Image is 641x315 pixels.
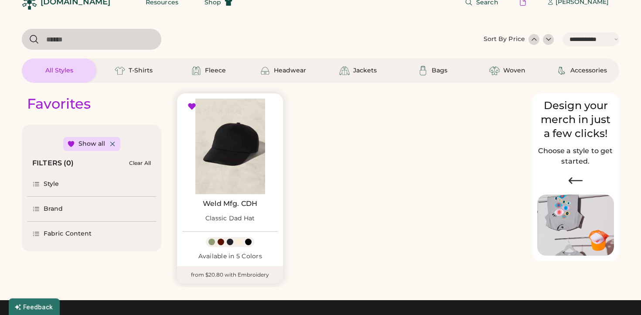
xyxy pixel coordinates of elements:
[537,146,614,167] h2: Choose a style to get started.
[177,266,283,284] div: from $20.80 with Embroidery
[205,66,226,75] div: Fleece
[274,66,306,75] div: Headwear
[484,35,525,44] div: Sort By Price
[570,66,607,75] div: Accessories
[115,65,125,76] img: T-Shirts Icon
[205,214,255,223] div: Classic Dad Hat
[45,66,73,75] div: All Styles
[489,65,500,76] img: Woven Icon
[44,180,59,188] div: Style
[78,140,105,148] div: Show all
[27,95,91,113] div: Favorites
[556,65,567,76] img: Accessories Icon
[537,99,614,140] div: Design your merch in just a few clicks!
[32,158,74,168] div: FILTERS (0)
[260,65,270,76] img: Headwear Icon
[503,66,525,75] div: Woven
[182,252,278,261] div: Available in 5 Colors
[432,66,447,75] div: Bags
[418,65,428,76] img: Bags Icon
[44,229,92,238] div: Fabric Content
[191,65,201,76] img: Fleece Icon
[353,66,377,75] div: Jackets
[44,205,63,213] div: Brand
[537,195,614,256] img: Image of Lisa Congdon Eye Print on T-Shirt and Hat
[129,66,153,75] div: T-Shirts
[182,99,278,194] img: Weld Mfg. CDH Classic Dad Hat
[129,160,151,166] div: Clear All
[203,199,257,208] a: Weld Mfg. CDH
[339,65,350,76] img: Jackets Icon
